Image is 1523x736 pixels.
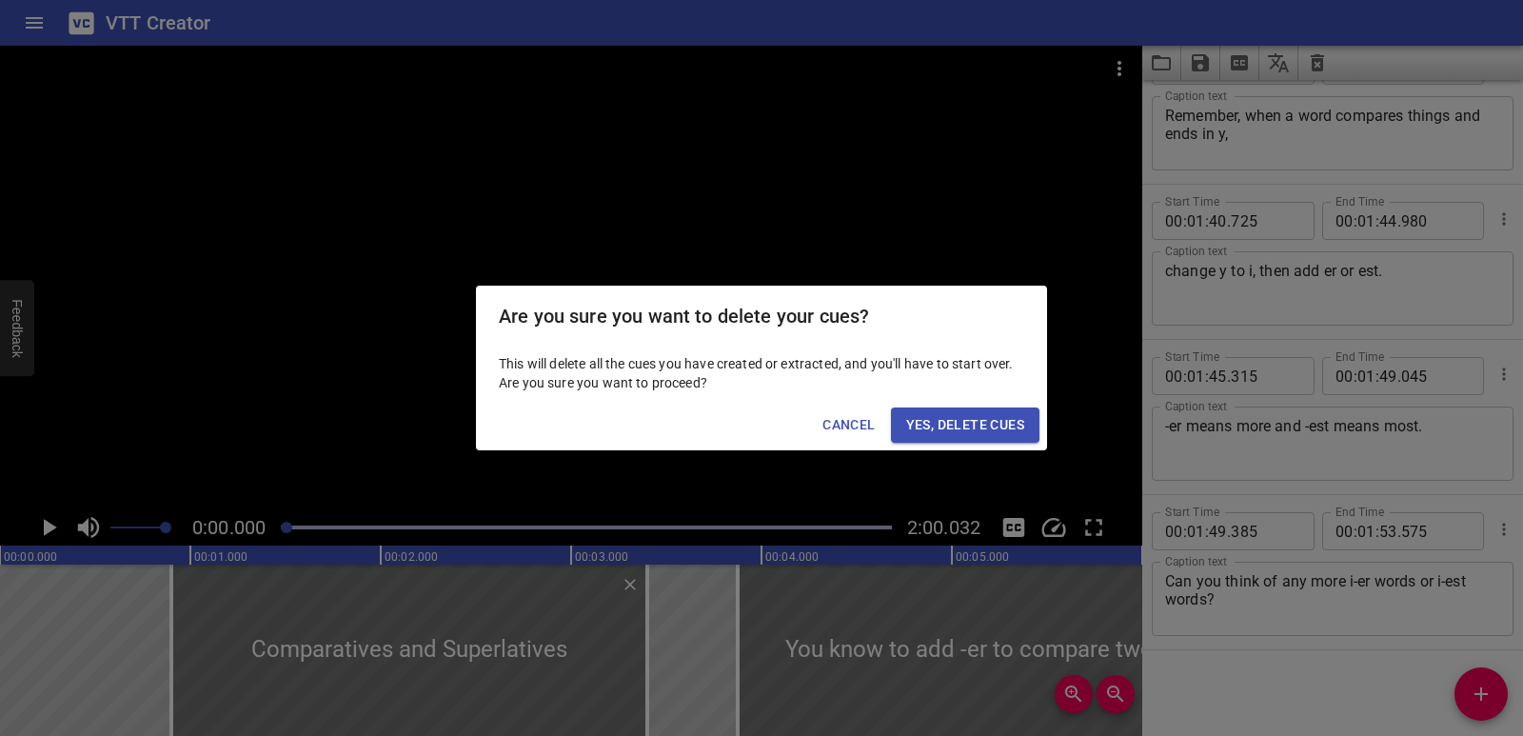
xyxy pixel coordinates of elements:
span: Cancel [822,413,875,437]
div: This will delete all the cues you have created or extracted, and you'll have to start over. Are y... [476,347,1047,400]
h2: Are you sure you want to delete your cues? [499,301,1024,331]
span: Yes, Delete Cues [906,413,1024,437]
button: Cancel [815,408,882,443]
button: Yes, Delete Cues [891,408,1039,443]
